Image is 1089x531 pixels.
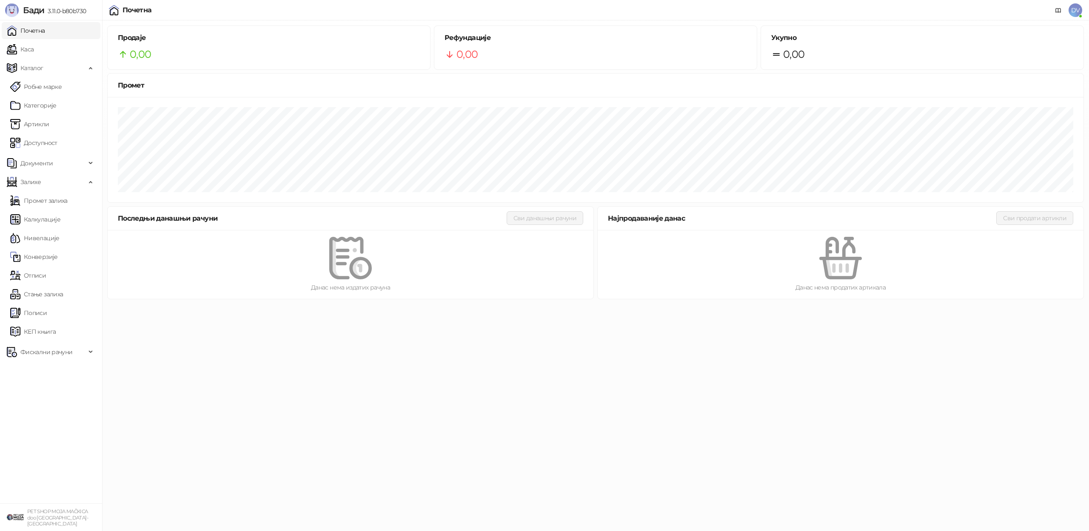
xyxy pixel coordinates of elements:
span: Залихе [20,173,41,190]
img: Logo [5,3,19,17]
span: 3.11.0-b80b730 [44,7,86,15]
a: Стање залиха [10,286,63,303]
span: Документи [20,155,53,172]
a: Почетна [7,22,45,39]
a: Калкулације [10,211,60,228]
div: Данас нема продатих артикала [611,283,1070,292]
button: Сви продати артикли [996,211,1073,225]
span: Фискални рачуни [20,344,72,361]
a: ArtikliАртикли [10,116,49,133]
span: 0,00 [456,46,478,62]
a: Документација [1052,3,1065,17]
a: Отписи [10,267,46,284]
span: Бади [23,5,44,15]
div: Најпродаваније данас [608,213,996,224]
h5: Укупно [771,33,1073,43]
small: PET SHOP MOJA MAČKICA doo [GEOGRAPHIC_DATA]-[GEOGRAPHIC_DATA] [27,508,88,527]
a: КЕП књига [10,323,56,340]
span: 0,00 [130,46,151,62]
a: Каса [7,41,34,58]
a: Доступност [10,134,57,151]
a: Нивелације [10,230,60,247]
a: Промет залиха [10,192,68,209]
a: Конверзије [10,248,58,265]
a: Робне марке [10,78,62,95]
div: Последњи данашњи рачуни [118,213,507,224]
span: 0,00 [783,46,804,62]
span: Каталог [20,60,43,77]
img: 64x64-companyLogo-9f44b8df-f022-41eb-b7d6-300ad218de09.png [7,509,24,526]
div: Почетна [123,7,152,14]
span: DV [1069,3,1082,17]
div: Данас нема издатих рачуна [121,283,580,292]
h5: Продаје [118,33,420,43]
h5: Рефундације [445,33,747,43]
a: Пописи [10,304,47,321]
button: Сви данашњи рачуни [507,211,583,225]
a: Категорије [10,97,57,114]
div: Промет [118,80,1073,91]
